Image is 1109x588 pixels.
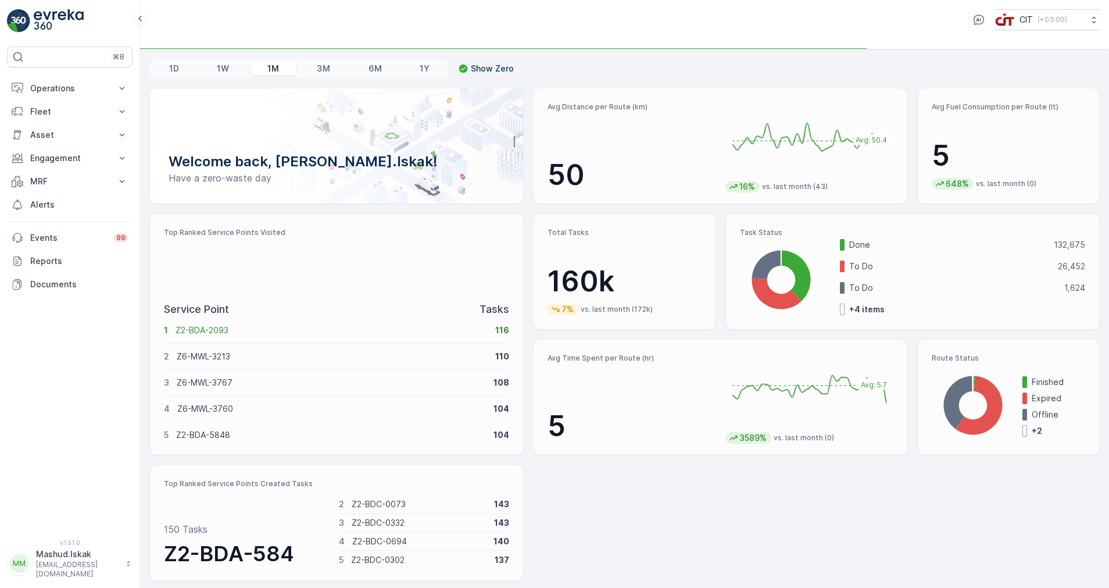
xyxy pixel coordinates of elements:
span: v 1.51.0 [7,539,133,546]
p: To Do [849,261,1050,272]
p: Show Zero [471,63,514,74]
p: Avg Fuel Consumption per Route (lt) [932,102,1085,112]
p: ( +03:00 ) [1038,15,1067,24]
p: 110 [495,351,509,362]
p: Mashud.Iskak [36,548,120,560]
p: 150 Tasks [164,522,208,536]
p: 1W [217,63,229,74]
p: 3589% [738,432,768,444]
a: Reports [7,250,133,273]
p: CIT [1019,14,1033,26]
p: 1,624 [1064,282,1085,294]
p: Asset [30,129,109,141]
p: Service Point [164,301,229,318]
p: Offline [1032,409,1085,420]
p: Z2-BDC-0694 [352,536,486,547]
p: 1M [267,63,279,74]
p: 3 [339,517,344,529]
p: Have a zero-waste day [169,171,505,185]
p: 3 [164,377,169,389]
p: Z6-MWL-3767 [177,377,486,389]
p: Finished [1032,376,1085,388]
p: 160k [548,264,701,299]
p: Total Tasks [548,228,701,237]
p: Done [849,239,1046,251]
p: + 2 [1032,425,1044,437]
p: Fleet [30,106,109,117]
p: [EMAIL_ADDRESS][DOMAIN_NAME] [36,560,120,579]
p: Top Ranked Service Points Created Tasks [164,479,509,489]
p: 99 [116,233,126,243]
button: Engagement [7,147,133,170]
button: Asset [7,123,133,147]
p: ⌘B [113,52,124,62]
p: 143 [494,498,509,510]
p: Alerts [30,199,128,211]
p: 648% [945,178,970,190]
p: Z2-BDC-0302 [351,554,487,566]
p: Z6-MWL-3760 [177,403,486,415]
p: Z2-BDA-5848 [176,429,486,441]
p: Z6-MWL-3213 [177,351,488,362]
p: 2 [339,498,344,510]
a: Alerts [7,193,133,216]
p: 1Y [420,63,430,74]
p: 50 [548,158,716,193]
p: Route Status [932,354,1085,363]
img: cit-logo_pOk6rL0.png [995,13,1015,26]
p: 6M [369,63,382,74]
p: Top Ranked Service Points Visited [164,228,509,237]
p: 116 [495,325,509,336]
p: Avg Distance per Route (km) [548,102,716,112]
p: 108 [493,377,509,389]
p: 2 [164,351,169,362]
p: Z2-BDA-2093 [176,325,488,336]
a: Events99 [7,226,133,250]
p: 5 [548,409,716,444]
p: Reports [30,255,128,267]
p: Avg Time Spent per Route (hr) [548,354,716,363]
p: 137 [495,554,509,566]
p: 3M [317,63,330,74]
p: Engagement [30,152,109,164]
img: logo_light-DOdMpM7g.png [34,9,84,33]
p: 140 [493,536,509,547]
p: 5 [164,429,169,441]
p: To Do [849,282,1057,294]
p: 143 [494,517,509,529]
button: Fleet [7,100,133,123]
p: 16% [738,181,756,193]
p: vs. last month (0) [976,179,1036,188]
p: Operations [30,83,109,94]
p: Documents [30,279,128,290]
p: vs. last month (172k) [581,305,653,314]
button: Operations [7,77,133,100]
p: Expired [1032,393,1085,404]
button: MMMashud.Iskak[EMAIL_ADDRESS][DOMAIN_NAME] [7,548,133,579]
p: 104 [493,429,509,441]
p: 7% [560,304,575,315]
p: 1 [164,325,168,336]
p: Z2-BDC-0073 [352,498,486,510]
span: Z2-BDA-584 [164,541,294,566]
p: 132,675 [1054,239,1085,251]
p: 5 [932,138,1085,173]
p: Z2-BDC-0332 [352,517,486,529]
p: Tasks [480,301,509,318]
div: MM [10,554,28,573]
a: Documents [7,273,133,296]
img: logo [7,9,30,33]
p: Events [30,232,107,244]
p: 104 [493,403,509,415]
p: 5 [339,554,344,566]
button: CIT(+03:00) [995,9,1100,30]
p: 4 [164,403,170,415]
p: 26,452 [1058,261,1085,272]
p: 4 [339,536,345,547]
p: + 4 items [849,304,885,315]
p: Task Status [740,228,1085,237]
p: vs. last month (43) [762,182,828,191]
p: Welcome back, [PERSON_NAME].Iskak! [169,152,505,171]
p: MRF [30,176,109,187]
button: MRF [7,170,133,193]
